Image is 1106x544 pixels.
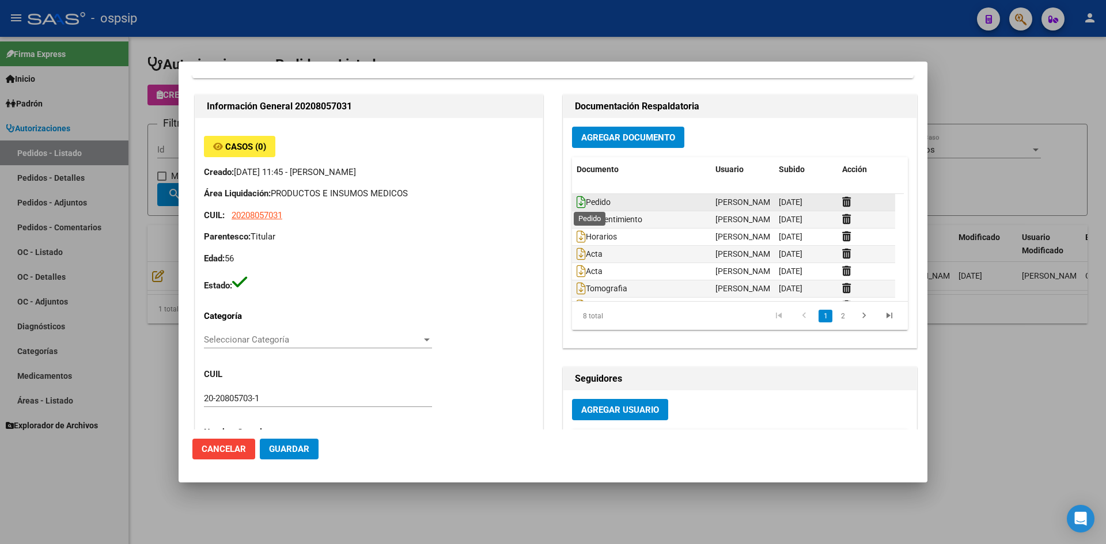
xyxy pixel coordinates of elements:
[779,165,805,174] span: Subido
[572,157,711,182] datatable-header-cell: Documento
[779,267,802,276] span: [DATE]
[774,157,838,182] datatable-header-cell: Subido
[715,232,777,241] span: [PERSON_NAME]
[202,444,246,454] span: Cancelar
[819,310,832,322] a: 1
[878,310,900,322] a: go to last page
[260,439,319,459] button: Guardar
[204,187,534,200] p: PRODUCTOS E INSUMOS MEDICOS
[581,132,675,143] span: Agregar Documento
[577,249,603,258] span: Acta
[192,439,255,459] button: Cancelar
[577,284,627,293] span: Tomografia
[779,215,802,224] span: [DATE]
[1067,505,1094,532] div: Open Intercom Messenger
[793,310,815,322] a: go to previous page
[842,165,867,174] span: Acción
[817,306,834,326] li: page 1
[204,252,534,265] p: 56
[715,165,744,174] span: Usuario
[581,405,659,415] span: Agregar Usuario
[204,136,275,157] button: Casos (0)
[768,310,790,322] a: go to first page
[204,280,232,291] strong: Estado:
[204,166,534,179] p: [DATE] 11:45 - [PERSON_NAME]
[779,249,802,258] span: [DATE]
[838,157,895,182] datatable-header-cell: Acción
[853,310,875,322] a: go to next page
[575,100,905,113] h2: Documentación Respaldatoria
[204,210,225,220] strong: CUIL:
[577,232,617,241] span: Horarios
[572,127,684,148] button: Agregar Documento
[572,302,638,330] div: 8 total
[232,210,282,220] span: 20208057031
[715,197,777,207] span: [PERSON_NAME]
[204,231,251,242] strong: Parentesco:
[779,197,802,207] span: [DATE]
[779,284,802,293] span: [DATE]
[204,230,534,244] p: Titular
[204,253,225,264] strong: Edad:
[715,215,777,224] span: [PERSON_NAME]
[711,157,774,182] datatable-header-cell: Usuario
[204,368,303,381] p: CUIL
[225,142,266,152] span: Casos (0)
[577,197,611,207] span: Pedido
[204,334,422,345] span: Seleccionar Categoría
[836,310,850,322] a: 2
[207,100,531,113] h2: Información General 20208057031
[577,165,619,174] span: Documento
[204,167,234,177] strong: Creado:
[715,284,777,293] span: [PERSON_NAME]
[204,188,271,199] strong: Área Liquidación:
[834,306,851,326] li: page 2
[204,426,303,439] p: Nombre Completo
[204,310,303,323] p: Categoría
[269,444,309,454] span: Guardar
[575,372,905,386] h2: Seguidores
[577,267,603,276] span: Acta
[715,267,777,276] span: [PERSON_NAME]
[572,399,668,420] button: Agregar Usuario
[715,249,777,258] span: [PERSON_NAME]
[779,232,802,241] span: [DATE]
[577,215,642,224] span: Consentimiento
